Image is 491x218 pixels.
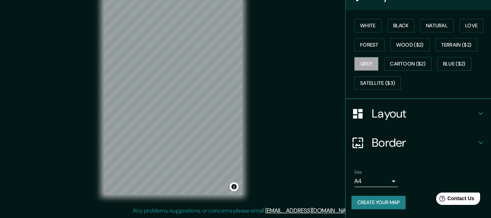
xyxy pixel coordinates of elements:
a: [EMAIL_ADDRESS][DOMAIN_NAME] [265,207,355,214]
iframe: Help widget launcher [426,190,483,210]
button: Grey [354,57,378,71]
button: Terrain ($2) [435,38,478,52]
h4: Layout [372,106,476,121]
h4: Border [372,135,476,150]
button: Black [387,19,415,32]
button: White [354,19,382,32]
button: Love [459,19,483,32]
button: Satellite ($3) [354,76,401,90]
button: Cartoon ($2) [384,57,431,71]
div: Layout [346,99,491,128]
button: Create your map [351,196,406,209]
button: Forest [354,38,385,52]
div: Border [346,128,491,157]
button: Natural [420,19,454,32]
button: Wood ($2) [390,38,430,52]
button: Blue ($2) [437,57,471,71]
p: Any problems, suggestions, or concerns please email . [133,206,356,215]
button: Toggle attribution [230,182,238,191]
div: A4 [354,175,398,187]
label: Size [354,169,362,175]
